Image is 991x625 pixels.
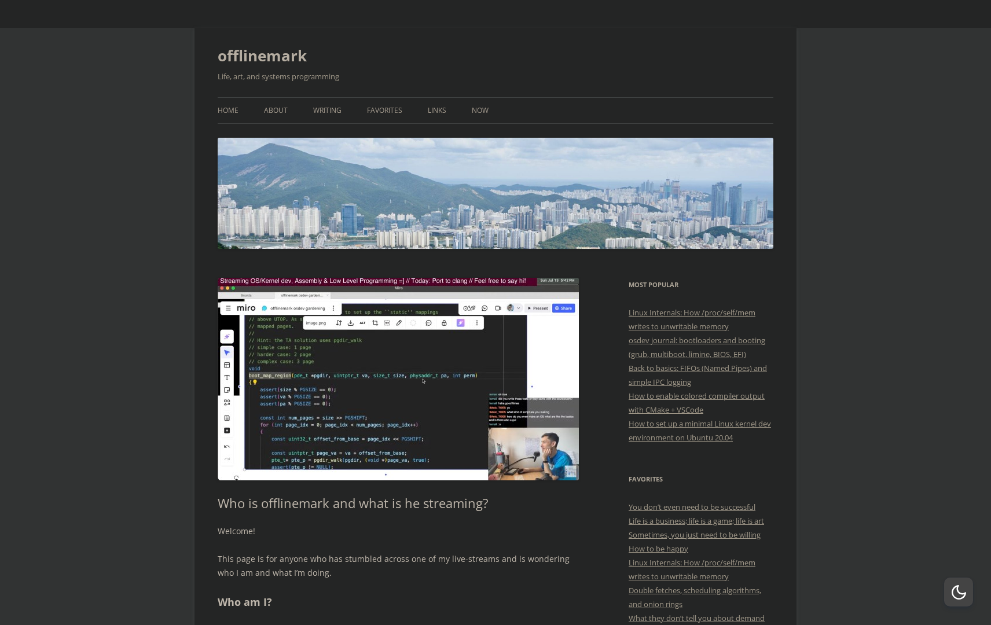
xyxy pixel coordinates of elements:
[629,557,755,582] a: Linux Internals: How /proc/self/mem writes to unwritable memory
[629,418,771,443] a: How to set up a minimal Linux kernel dev environment on Ubuntu 20.04
[629,278,773,292] h3: Most Popular
[629,543,688,554] a: How to be happy
[629,516,764,526] a: Life is a business; life is a game; life is art
[264,98,288,123] a: About
[218,495,579,510] h1: Who is offlinemark and what is he streaming?
[218,552,579,580] p: This page is for anyone who has stumbled across one of my live-streams and is wondering who I am ...
[218,98,238,123] a: Home
[629,391,765,415] a: How to enable colored compiler output with CMake + VSCode
[428,98,446,123] a: Links
[218,69,773,83] h2: Life, art, and systems programming
[472,98,489,123] a: Now
[629,530,761,540] a: Sometimes, you just need to be willing
[218,42,307,69] a: offlinemark
[218,524,579,538] p: Welcome!
[629,472,773,486] h3: Favorites
[629,502,755,512] a: You don’t even need to be successful
[218,594,579,611] h2: Who am I?
[629,585,761,609] a: Double fetches, scheduling algorithms, and onion rings
[367,98,402,123] a: Favorites
[629,307,755,332] a: Linux Internals: How /proc/self/mem writes to unwritable memory
[218,138,773,248] img: offlinemark
[629,335,765,359] a: osdev journal: bootloaders and booting (grub, multiboot, limine, BIOS, EFI)
[313,98,342,123] a: Writing
[629,363,767,387] a: Back to basics: FIFOs (Named Pipes) and simple IPC logging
